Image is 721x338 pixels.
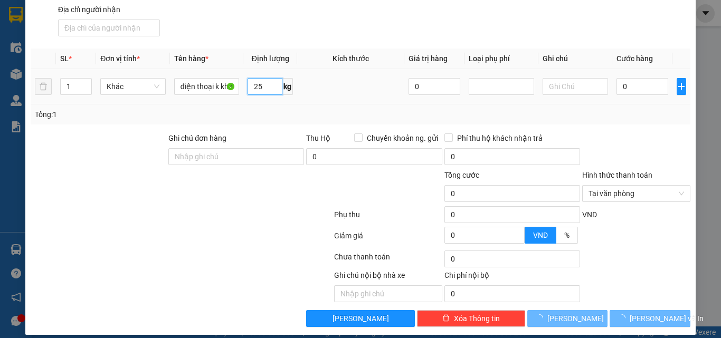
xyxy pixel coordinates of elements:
input: VD: Bàn, Ghế [174,78,240,95]
span: VND [582,210,597,219]
span: Đơn vị tính [100,54,140,63]
input: Ghi chú đơn hàng [168,148,304,165]
span: plus [677,82,686,91]
button: plus [677,78,686,95]
span: loading [536,314,547,322]
div: Chi phí nội bộ [444,269,580,285]
span: loading [618,314,630,322]
span: delete [442,314,450,323]
button: [PERSON_NAME] và In [610,310,690,327]
div: Phụ thu [333,209,443,227]
input: Nhập ghi chú [334,285,442,302]
span: Xóa Thông tin [454,313,500,324]
span: SL [60,54,69,63]
span: [PERSON_NAME] và In [630,313,704,324]
span: Giá trị hàng [409,54,448,63]
span: Khác [107,79,159,94]
span: [PERSON_NAME] [547,313,604,324]
input: 0 [409,78,460,95]
span: % [564,231,570,239]
th: Loại phụ phí [464,49,538,69]
span: Kích thước [333,54,369,63]
span: VND [533,231,548,239]
div: Ghi chú nội bộ nhà xe [334,269,442,285]
span: Tổng cước [444,171,479,179]
span: [PERSON_NAME] [333,313,389,324]
span: Thu Hộ [306,134,330,142]
div: Giảm giá [333,230,443,248]
th: Ghi chú [538,49,612,69]
span: Định lượng [252,54,289,63]
span: kg [282,78,293,95]
div: Tổng: 1 [35,109,279,120]
input: Địa chỉ của người nhận [58,20,160,36]
button: deleteXóa Thông tin [417,310,525,327]
label: Hình thức thanh toán [582,171,652,179]
span: Cước hàng [616,54,653,63]
span: Chuyển khoản ng. gửi [363,132,442,144]
button: [PERSON_NAME] [306,310,414,327]
div: Chưa thanh toán [333,251,443,269]
span: Phí thu hộ khách nhận trả [453,132,547,144]
span: Tên hàng [174,54,208,63]
label: Ghi chú đơn hàng [168,134,226,142]
button: [PERSON_NAME] [527,310,608,327]
input: Ghi Chú [543,78,608,95]
button: delete [35,78,52,95]
span: Tại văn phòng [589,186,684,201]
div: Địa chỉ người nhận [58,4,160,15]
